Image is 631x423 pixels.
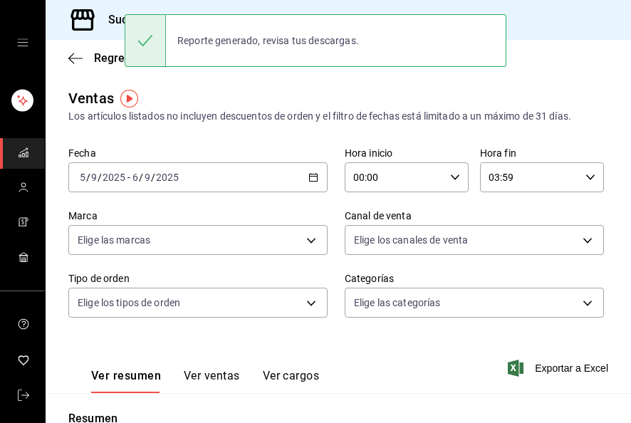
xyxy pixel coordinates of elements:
[480,148,604,158] label: Hora fin
[345,211,604,221] label: Canal de venta
[151,172,155,183] span: /
[184,369,240,393] button: Ver ventas
[78,296,180,310] span: Elige los tipos de orden
[97,11,259,28] h3: Sucursal: Mochomos (Arcos)
[345,273,604,283] label: Categorías
[94,51,141,65] span: Regresar
[132,172,139,183] input: --
[68,211,328,221] label: Marca
[68,109,608,124] div: Los artículos listados no incluyen descuentos de orden y el filtro de fechas está limitado a un m...
[68,273,328,283] label: Tipo de orden
[17,37,28,48] button: open drawer
[155,172,179,183] input: ----
[511,360,608,377] button: Exportar a Excel
[345,148,469,158] label: Hora inicio
[68,51,141,65] button: Regresar
[144,172,151,183] input: --
[354,233,468,247] span: Elige los canales de venta
[86,172,90,183] span: /
[91,369,319,393] div: navigation tabs
[139,172,143,183] span: /
[102,172,126,183] input: ----
[354,296,441,310] span: Elige las categorías
[79,172,86,183] input: --
[91,369,161,393] button: Ver resumen
[90,172,98,183] input: --
[166,25,370,56] div: Reporte generado, revisa tus descargas.
[98,172,102,183] span: /
[127,172,130,183] span: -
[120,90,138,108] img: Tooltip marker
[78,233,150,247] span: Elige las marcas
[263,369,320,393] button: Ver cargos
[68,88,114,109] div: Ventas
[68,148,328,158] label: Fecha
